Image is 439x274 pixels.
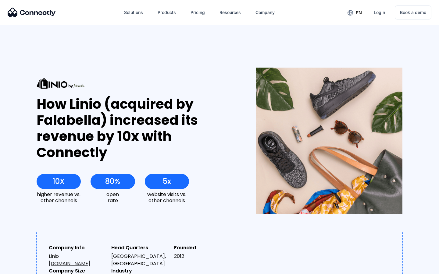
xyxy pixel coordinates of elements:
div: 10X [53,177,65,186]
div: How Linio (acquired by Falabella) increased its revenue by 10x with Connectly [37,96,234,160]
div: Products [158,8,176,17]
a: [DOMAIN_NAME] [49,260,90,267]
div: Linio [49,253,106,267]
div: Founded [174,244,232,251]
div: Company Info [49,244,106,251]
div: Login [374,8,385,17]
div: en [343,8,366,17]
div: Products [153,5,181,20]
div: Resources [220,8,241,17]
div: 80% [105,177,120,186]
div: Pricing [191,8,205,17]
div: 5x [163,177,171,186]
ul: Language list [12,263,37,272]
div: Solutions [124,8,143,17]
div: 2012 [174,253,232,260]
div: Solutions [119,5,148,20]
div: Company [251,5,280,20]
div: higher revenue vs. other channels [37,191,81,203]
div: Company [255,8,275,17]
div: open rate [91,191,135,203]
div: Resources [215,5,246,20]
a: Book a demo [395,5,431,19]
div: Head Quarters [111,244,169,251]
div: [GEOGRAPHIC_DATA], [GEOGRAPHIC_DATA] [111,253,169,267]
a: Login [369,5,390,20]
div: en [356,9,362,17]
aside: Language selected: English [6,263,37,272]
img: Connectly Logo [8,8,56,17]
div: website visits vs. other channels [145,191,189,203]
a: Pricing [186,5,210,20]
